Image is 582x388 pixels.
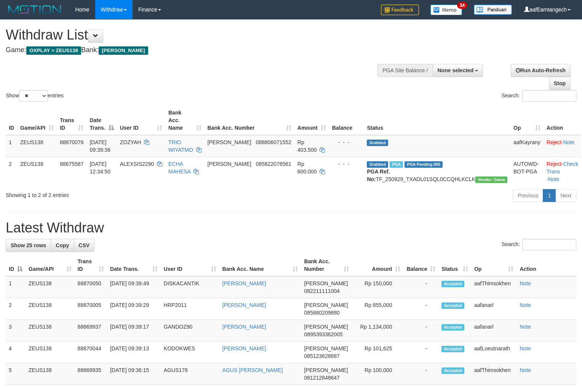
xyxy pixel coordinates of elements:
[441,281,464,287] span: Accepted
[403,298,438,320] td: -
[474,5,512,15] img: panduan.png
[441,346,464,352] span: Accepted
[168,139,193,153] a: TRIO WIYATMO
[120,139,141,145] span: ZOZYAH
[475,177,507,183] span: Vendor URL: https://trx31.1velocity.biz
[471,254,516,276] th: Op: activate to sort column ascending
[205,106,294,135] th: Bank Acc. Number: activate to sort column ascending
[367,140,388,146] span: Grabbed
[6,239,51,252] a: Show 25 rows
[367,161,388,168] span: Grabbed
[56,242,69,248] span: Copy
[352,342,403,363] td: Rp 101,625
[75,320,107,342] td: 88869937
[471,276,516,298] td: aafThimsokhen
[75,298,107,320] td: 88870005
[219,254,301,276] th: Bank Acc. Name: activate to sort column ascending
[364,106,510,135] th: Status
[90,161,110,175] span: [DATE] 12:34:50
[99,46,148,55] span: [PERSON_NAME]
[543,189,556,202] a: 1
[294,106,329,135] th: Amount: activate to sort column ascending
[548,176,560,182] a: Note
[161,298,219,320] td: HRP2011
[26,363,75,385] td: ZEUS138
[161,254,219,276] th: User ID: activate to sort column ascending
[367,169,390,182] b: PGA Ref. No:
[438,67,474,73] span: None selected
[297,161,317,175] span: Rp 600.000
[17,157,57,186] td: ZEUS138
[403,276,438,298] td: -
[60,161,83,167] span: 88675587
[57,106,86,135] th: Trans ID: activate to sort column ascending
[441,302,464,309] span: Accepted
[441,324,464,331] span: Accepted
[329,106,364,135] th: Balance
[502,90,576,102] label: Search:
[381,5,419,15] img: Feedback.jpg
[6,4,64,15] img: MOTION_logo.png
[6,106,17,135] th: ID
[304,288,339,294] span: Copy 082211111004 to clipboard
[364,157,510,186] td: TF_250929_TXADL01SQL0CCQHLKCLK
[17,135,57,157] td: ZEUS138
[75,363,107,385] td: 88869935
[51,239,74,252] a: Copy
[304,280,348,286] span: [PERSON_NAME]
[222,324,266,330] a: [PERSON_NAME]
[107,363,161,385] td: [DATE] 09:36:15
[352,298,403,320] td: Rp 855,000
[510,135,544,157] td: aafKayrany
[297,139,317,153] span: Rp 403.500
[304,302,348,308] span: [PERSON_NAME]
[304,310,339,316] span: Copy 085880209880 to clipboard
[75,342,107,363] td: 88870044
[208,161,251,167] span: [PERSON_NAME]
[522,90,576,102] input: Search:
[520,302,531,308] a: Note
[471,363,516,385] td: aafThimsokhen
[6,342,26,363] td: 4
[161,276,219,298] td: DISKACANTIK
[471,320,516,342] td: aafanarl
[520,367,531,373] a: Note
[107,254,161,276] th: Date Trans.: activate to sort column ascending
[520,324,531,330] a: Note
[352,254,403,276] th: Amount: activate to sort column ascending
[26,342,75,363] td: ZEUS138
[6,135,17,157] td: 1
[26,254,75,276] th: Game/API: activate to sort column ascending
[17,106,57,135] th: Game/API: activate to sort column ascending
[520,345,531,351] a: Note
[544,135,581,157] td: ·
[107,276,161,298] td: [DATE] 09:39:49
[304,367,348,373] span: [PERSON_NAME]
[405,161,443,168] span: PGA Pending
[430,5,462,15] img: Button%20Memo.svg
[547,139,562,145] a: Reject
[390,161,403,168] span: Marked by aafpengsreynich
[377,64,432,77] div: PGA Site Balance /
[563,139,574,145] a: Note
[510,106,544,135] th: Op: activate to sort column ascending
[256,161,291,167] span: Copy 085822076561 to clipboard
[26,320,75,342] td: ZEUS138
[222,280,266,286] a: [PERSON_NAME]
[352,363,403,385] td: Rp 100,000
[522,239,576,250] input: Search:
[26,276,75,298] td: ZEUS138
[11,242,46,248] span: Show 25 rows
[222,345,266,351] a: [PERSON_NAME]
[457,2,467,9] span: 34
[438,254,471,276] th: Status: activate to sort column ascending
[6,298,26,320] td: 2
[222,367,283,373] a: AGUS [PERSON_NAME]
[547,161,562,167] a: Reject
[471,342,516,363] td: aafLoeutnarath
[403,363,438,385] td: -
[26,46,81,55] span: OXPLAY > ZEUS138
[117,106,165,135] th: User ID: activate to sort column ascending
[6,320,26,342] td: 3
[544,157,581,186] td: · ·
